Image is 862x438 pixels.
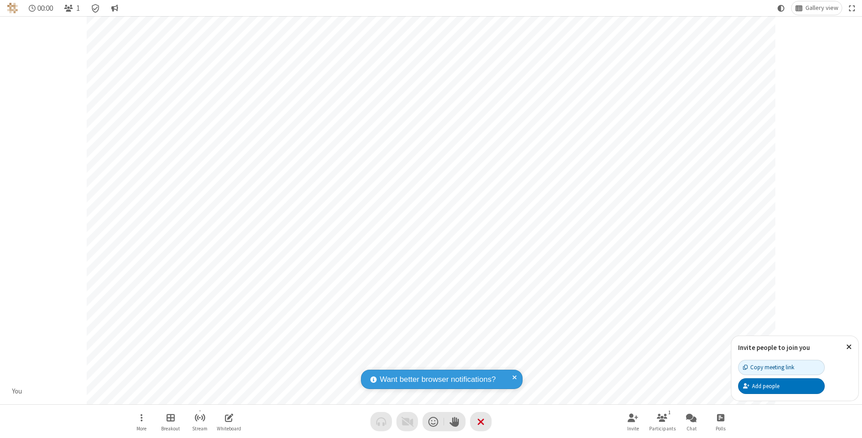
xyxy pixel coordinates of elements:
div: Copy meeting link [743,363,794,372]
span: Gallery view [805,4,838,12]
span: 1 [76,4,80,13]
button: Open participant list [649,409,676,434]
button: Raise hand [444,412,466,431]
span: Polls [716,426,726,431]
button: Manage Breakout Rooms [157,409,184,434]
span: Chat [686,426,697,431]
div: Meeting details Encryption enabled [87,1,104,15]
div: You [9,386,26,397]
button: Start streaming [186,409,213,434]
button: Close popover [840,336,858,358]
button: Open shared whiteboard [215,409,242,434]
button: Open participant list [60,1,84,15]
span: Breakout [161,426,180,431]
button: Audio problem - check your Internet connection or call by phone [370,412,392,431]
span: 00:00 [37,4,53,13]
img: QA Selenium DO NOT DELETE OR CHANGE [7,3,18,13]
div: Timer [25,1,57,15]
button: Copy meeting link [738,360,825,375]
button: Conversation [107,1,122,15]
span: Participants [649,426,676,431]
span: More [136,426,146,431]
span: Invite [627,426,639,431]
button: End or leave meeting [470,412,492,431]
button: Open poll [707,409,734,434]
span: Whiteboard [217,426,241,431]
span: Want better browser notifications? [380,374,496,385]
button: Video [396,412,418,431]
button: Open menu [128,409,155,434]
button: Using system theme [774,1,788,15]
div: 1 [666,408,673,416]
button: Send a reaction [422,412,444,431]
span: Stream [192,426,207,431]
button: Open chat [678,409,705,434]
button: Change layout [792,1,842,15]
button: Fullscreen [845,1,859,15]
button: Add people [738,378,825,394]
label: Invite people to join you [738,343,810,352]
button: Invite participants (⌘+Shift+I) [620,409,646,434]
